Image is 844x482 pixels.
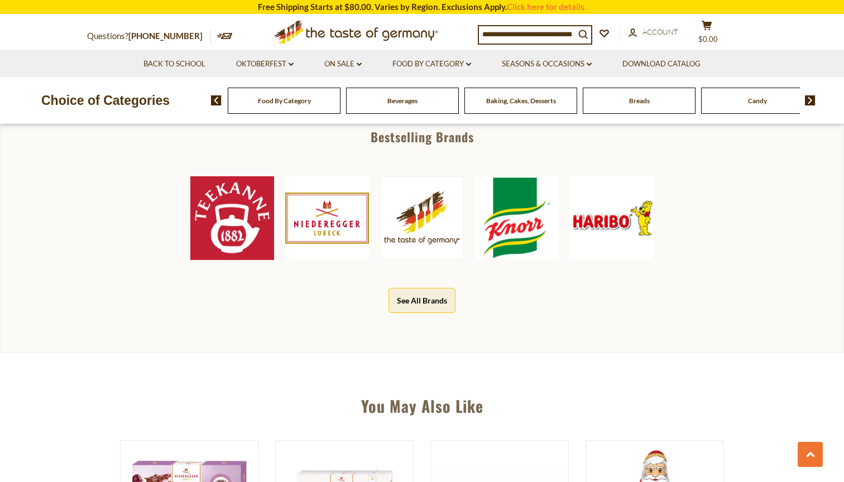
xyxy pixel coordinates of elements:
img: next arrow [805,95,816,105]
button: $0.00 [690,20,723,48]
span: Account [642,27,678,36]
img: Niederegger [285,176,369,260]
a: Oktoberfest [236,58,294,70]
a: Food By Category [392,58,471,70]
a: Click here for details. [507,2,586,12]
a: Back to School [143,58,205,70]
button: See All Brands [389,288,455,313]
a: Beverages [387,97,418,105]
img: Haribo [570,176,654,260]
img: previous arrow [211,95,222,105]
span: $0.00 [698,35,718,44]
img: Knorr [475,176,559,260]
div: Bestselling Brands [1,131,843,143]
a: Seasons & Occasions [502,58,592,70]
p: Questions? [87,29,211,44]
a: Candy [748,97,767,105]
a: [PHONE_NUMBER] [128,31,203,41]
div: You May Also Like [34,380,810,426]
a: Baking, Cakes, Desserts [486,97,556,105]
a: Breads [629,97,650,105]
img: Teekanne [190,176,274,260]
a: Food By Category [258,97,311,105]
a: On Sale [324,58,362,70]
a: Account [629,26,678,38]
a: Download Catalog [622,58,701,70]
img: The Taste of Germany [380,176,464,259]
